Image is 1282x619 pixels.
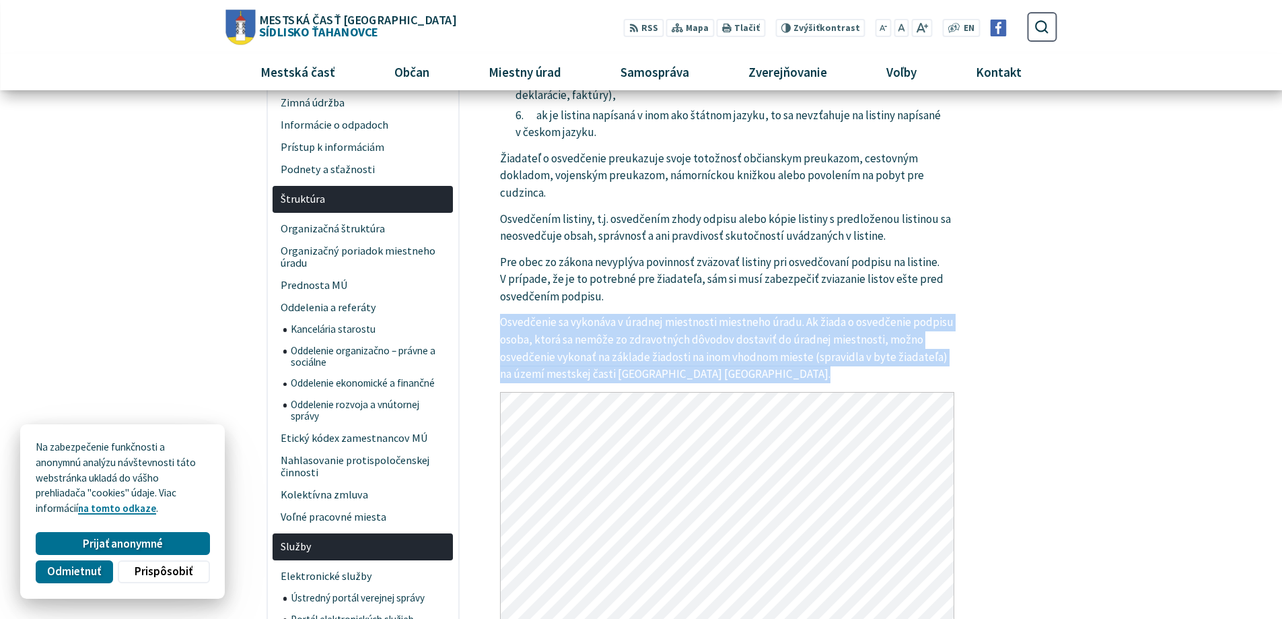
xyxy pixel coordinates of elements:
img: Prejsť na domovskú stránku [225,9,255,44]
span: Oddelenie rozvoja a vnútornej správy [291,395,446,428]
button: Zmenšiť veľkosť písma [876,19,892,37]
span: Mestská časť [255,54,340,90]
span: Štruktúra [281,188,446,210]
a: na tomto odkaze [78,502,156,515]
span: Organizačný poriadok miestneho úradu [281,240,446,275]
span: Zimná údržba [281,92,446,114]
span: Informácie o odpadoch [281,114,446,136]
a: Oddelenie ekonomické a finančné [283,373,454,395]
span: Občan [389,54,434,90]
a: Prístup k informáciám [273,136,453,158]
a: Mapa [666,19,714,37]
span: Zvýšiť [793,22,820,34]
span: Ústredný portál verejnej správy [291,588,446,610]
a: Štruktúra [273,186,453,214]
span: Elektronické služby [281,566,446,588]
button: Prijať anonymné [36,532,209,555]
a: Kolektívna zmluva [273,484,453,506]
a: Prednosta MÚ [273,274,453,296]
span: Podnety a sťažnosti [281,158,446,181]
a: Zimná údržba [273,92,453,114]
span: Miestny úrad [483,54,566,90]
span: Mestská časť [GEOGRAPHIC_DATA] [259,13,456,26]
a: Kancelária starostu [283,319,454,340]
span: kontrast [793,23,860,34]
li: ak je listina napísaná v inom ako štátnom jazyku, to sa nevzťahuje na listiny napísané v českom j... [515,107,954,141]
a: Organizačná štruktúra [273,218,453,240]
span: RSS [641,22,658,36]
span: Voľné pracovné miesta [281,506,446,528]
span: Sídlisko Ťahanovce [255,13,456,38]
span: Oddelenie organizačno – právne a sociálne [291,340,446,373]
button: Prispôsobiť [118,560,209,583]
a: Logo Sídlisko Ťahanovce, prejsť na domovskú stránku. [225,9,456,44]
a: Organizačný poriadok miestneho úradu [273,240,453,275]
span: Oddelenie ekonomické a finančné [291,373,446,395]
p: Žiadateľ o osvedčenie preukazuje svoje totožnosť občianskym preukazom, cestovným dokladom, vojens... [500,150,954,202]
a: Informácie o odpadoch [273,114,453,136]
a: Voľby [862,54,941,90]
p: Osvedčenie sa vykonáva v úradnej miestnosti miestneho úradu. Ak žiada o osvedčenie podpisu osoba,... [500,314,954,383]
a: Samospráva [596,54,714,90]
span: Odmietnuť [47,564,101,579]
img: Prejsť na Facebook stránku [990,20,1007,36]
a: Oddelenie rozvoja a vnútornej správy [283,395,454,428]
span: Prístup k informáciám [281,136,446,158]
a: Ústredný portál verejnej správy [283,588,454,610]
span: Prispôsobiť [135,564,192,579]
a: Zverejňovanie [724,54,852,90]
span: Kontakt [971,54,1027,90]
a: Voľné pracovné miesta [273,506,453,528]
span: Kancelária starostu [291,319,446,340]
p: Osvedčením listiny, t.j. osvedčením zhody odpisu alebo kópie listiny s predloženou listinou sa ne... [500,211,954,245]
a: Oddelenia a referáty [273,296,453,319]
span: Prijať anonymné [83,537,163,551]
span: Etický kódex zamestnancov MÚ [281,427,446,449]
a: RSS [624,19,664,37]
a: EN [960,22,978,36]
span: Organizačná štruktúra [281,218,446,240]
a: Oddelenie organizačno – právne a sociálne [283,340,454,373]
a: Elektronické služby [273,566,453,588]
button: Zväčšiť veľkosť písma [911,19,932,37]
a: Nahlasovanie protispoločenskej činnosti [273,449,453,484]
span: Kolektívna zmluva [281,484,446,506]
span: Samospráva [615,54,694,90]
button: Tlačiť [717,19,765,37]
button: Nastaviť pôvodnú veľkosť písma [894,19,909,37]
span: Nahlasovanie protispoločenskej činnosti [281,449,446,484]
span: Oddelenia a referáty [281,296,446,319]
a: Etický kódex zamestnancov MÚ [273,427,453,449]
p: Pre obec zo zákona nevyplýva povinnosť zväzovať listiny pri osvedčovaní podpisu na listine. V prí... [500,254,954,306]
span: EN [964,22,974,36]
button: Zvýšiťkontrast [775,19,865,37]
a: Kontakt [952,54,1046,90]
a: Služby [273,533,453,561]
span: Mapa [686,22,709,36]
span: Služby [281,535,446,558]
a: Podnety a sťažnosti [273,158,453,181]
span: Voľby [882,54,922,90]
a: Občan [369,54,454,90]
span: Zverejňovanie [744,54,832,90]
button: Odmietnuť [36,560,112,583]
a: Mestská časť [236,54,359,90]
p: Na zabezpečenie funkčnosti a anonymnú analýzu návštevnosti táto webstránka ukladá do vášho prehli... [36,440,209,517]
span: Prednosta MÚ [281,274,446,296]
span: Tlačiť [734,23,760,34]
a: Miestny úrad [464,54,585,90]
